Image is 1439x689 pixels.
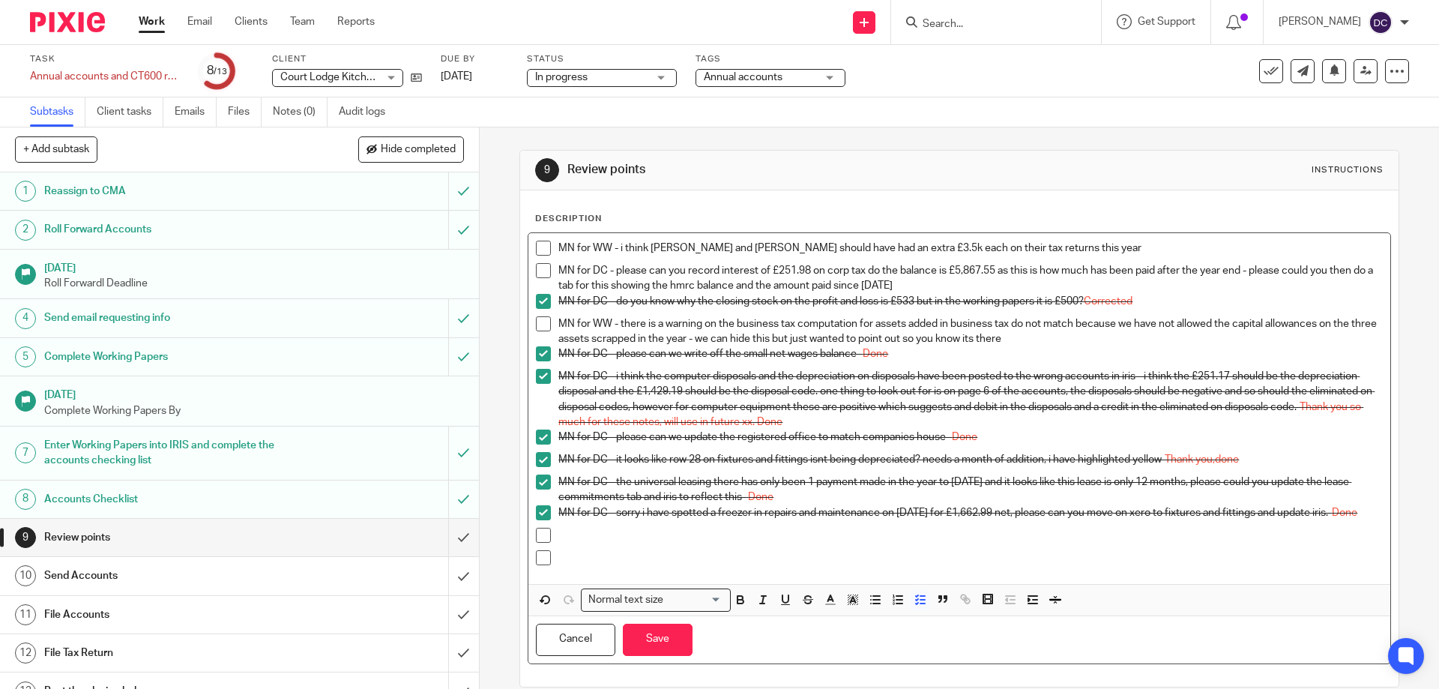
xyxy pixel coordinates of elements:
[535,72,588,82] span: In progress
[15,527,36,548] div: 9
[558,294,1382,309] p: MN for DC - do you know why the closing stock on the profit and loss is £533 but in the working p...
[863,349,888,359] span: Done
[235,14,268,29] a: Clients
[44,218,304,241] h1: Roll Forward Accounts
[44,257,464,276] h1: [DATE]
[15,308,36,329] div: 4
[558,475,1382,505] p: MN for DC - the universal leasing there has only been 1 payment made in the year to [DATE] and it...
[30,69,180,84] div: Annual accounts and CT600 return
[44,346,304,368] h1: Complete Working Papers
[15,346,36,367] div: 5
[696,53,845,65] label: Tags
[44,604,304,626] h1: File Accounts
[704,72,782,82] span: Annual accounts
[15,442,36,463] div: 7
[175,97,217,127] a: Emails
[15,181,36,202] div: 1
[668,592,722,608] input: Search for option
[558,346,1382,361] p: MN for DC - please can we write off the small net wages balance -
[15,604,36,625] div: 11
[15,565,36,586] div: 10
[273,97,328,127] a: Notes (0)
[1084,296,1132,307] span: Corrected
[527,53,677,65] label: Status
[558,402,1363,427] span: Thank you so much for these notes, will use in future xx. Done
[44,434,304,472] h1: Enter Working Papers into IRIS and complete the accounts checking list
[921,18,1056,31] input: Search
[15,643,36,664] div: 12
[1332,508,1357,518] span: Done
[44,642,304,664] h1: File Tax Return
[214,67,227,76] small: /13
[1369,10,1393,34] img: svg%3E
[97,97,163,127] a: Client tasks
[44,403,464,418] p: Complete Working Papers By
[558,263,1382,294] p: MN for DC - please can you record interest of £251.98 on corp tax do the balance is £5,867.55 as ...
[535,158,559,182] div: 9
[44,307,304,329] h1: Send email requesting info
[567,162,992,178] h1: Review points
[536,624,615,656] button: Cancel
[44,276,464,291] p: Roll Forwardl Deadline
[30,53,180,65] label: Task
[44,565,304,587] h1: Send Accounts
[44,384,464,403] h1: [DATE]
[558,505,1382,520] p: MN for DC - sorry i have spotted a freezer in repairs and maintenance on [DATE] for £1,662.99 net...
[558,430,1382,445] p: MN for DC - please can we update the registered office to match companies house -
[358,136,464,162] button: Hide completed
[558,452,1382,467] p: MN for DC - it looks like row 28 on fixtures and fittings isnt being depreciated? needs a month o...
[44,180,304,202] h1: Reassign to CMA
[952,432,977,442] span: Done
[139,14,165,29] a: Work
[187,14,212,29] a: Email
[558,241,1382,256] p: MN for WW - i think [PERSON_NAME] and [PERSON_NAME] should have had an extra £3.5k each on their ...
[44,526,304,549] h1: Review points
[337,14,375,29] a: Reports
[535,213,602,225] p: Description
[623,624,693,656] button: Save
[558,369,1382,430] p: MN for DC - i think the computer disposals and the depreciation on disposals have been posted to ...
[280,72,554,82] span: Court Lodge Kitchen Limited (t/a The Cavendish Bearsted)
[381,144,456,156] span: Hide completed
[1312,164,1384,176] div: Instructions
[15,489,36,510] div: 8
[272,53,422,65] label: Client
[290,14,315,29] a: Team
[228,97,262,127] a: Files
[585,592,666,608] span: Normal text size
[558,316,1382,347] p: MN for WW - there is a warning on the business tax computation for assets added in business tax d...
[581,589,731,612] div: Search for option
[1138,16,1195,27] span: Get Support
[1165,454,1239,465] span: Thank you,done
[339,97,396,127] a: Audit logs
[44,488,304,511] h1: Accounts Checklist
[30,12,105,32] img: Pixie
[1279,14,1361,29] p: [PERSON_NAME]
[748,492,773,502] span: Done
[441,71,472,82] span: [DATE]
[15,136,97,162] button: + Add subtask
[15,220,36,241] div: 2
[441,53,508,65] label: Due by
[207,62,227,79] div: 8
[30,97,85,127] a: Subtasks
